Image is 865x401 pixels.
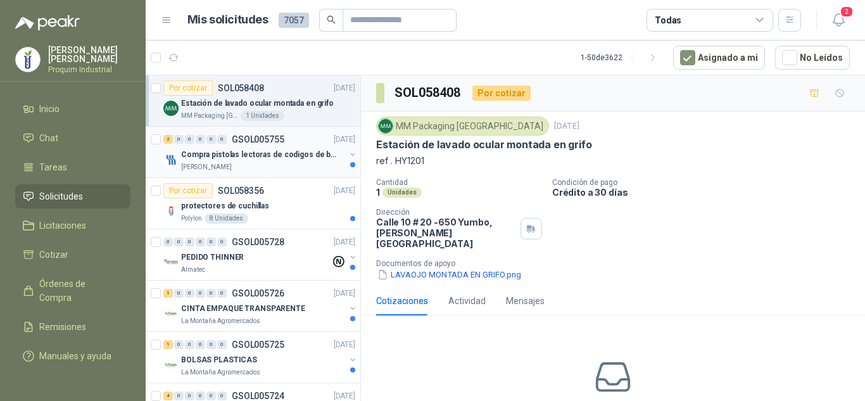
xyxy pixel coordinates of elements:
div: Por cotizar [163,183,213,198]
a: Solicitudes [15,184,130,208]
span: Órdenes de Compra [39,277,118,305]
div: 0 [206,135,216,144]
div: 0 [206,289,216,298]
a: 0 0 0 0 0 0 GSOL005728[DATE] Company LogoPEDIDO THINNERAlmatec [163,234,358,275]
p: GSOL005725 [232,340,284,349]
div: 0 [185,289,194,298]
span: 7057 [279,13,309,28]
div: 0 [217,391,227,400]
div: 0 [196,391,205,400]
div: 0 [174,391,184,400]
div: 0 [174,289,184,298]
p: [DATE] [334,339,355,351]
p: BOLSAS PLASTICAS [181,354,257,366]
a: Cotizar [15,243,130,267]
p: Documentos de apoyo [376,259,860,268]
p: [DATE] [334,185,355,197]
p: Dirección [376,208,515,217]
div: 0 [206,238,216,246]
p: SOL058408 [218,84,264,92]
a: Órdenes de Compra [15,272,130,310]
p: [DATE] [334,288,355,300]
span: Tareas [39,160,67,174]
p: [DATE] [334,82,355,94]
button: LAVAOJO MONTADA EN GRIFO.png [376,268,522,281]
a: Remisiones [15,315,130,339]
h1: Mis solicitudes [187,11,268,29]
span: Licitaciones [39,219,86,232]
p: ref . HY1201 [376,154,850,168]
div: 0 [217,238,227,246]
p: [PERSON_NAME] [PERSON_NAME] [48,46,130,63]
p: MM Packaging [GEOGRAPHIC_DATA] [181,111,238,121]
p: [DATE] [554,120,579,132]
span: Remisiones [39,320,86,334]
img: Company Logo [163,255,179,270]
div: 1 [163,340,173,349]
p: [PERSON_NAME] [181,162,232,172]
img: Company Logo [163,357,179,372]
span: Manuales y ayuda [39,349,111,363]
div: 0 [196,238,205,246]
a: Por cotizarSOL058356[DATE] Company Logoprotectores de cuchillasPolylon8 Unidades [146,178,360,229]
div: 8 Unidades [205,213,248,224]
div: 2 [163,135,173,144]
p: [DATE] [334,236,355,248]
a: 2 0 0 0 0 0 GSOL005755[DATE] Company LogoCompra pistolas lectoras de codigos de barras[PERSON_NAME] [163,132,358,172]
img: Company Logo [16,48,40,72]
div: 0 [174,238,184,246]
button: No Leídos [775,46,850,70]
span: Solicitudes [39,189,83,203]
a: Por cotizarSOL058408[DATE] Company LogoEstación de lavado ocular montada en grifoMM Packaging [GE... [146,75,360,127]
p: SOL058356 [218,186,264,195]
p: GSOL005728 [232,238,284,246]
span: Cotizar [39,248,68,262]
div: 0 [185,238,194,246]
p: Compra pistolas lectoras de codigos de barras [181,149,339,161]
p: Calle 10 # 20 -650 Yumbo , [PERSON_NAME][GEOGRAPHIC_DATA] [376,217,515,249]
div: Unidades [382,188,422,198]
p: GSOL005726 [232,289,284,298]
div: 0 [163,238,173,246]
a: Manuales y ayuda [15,344,130,368]
p: Cantidad [376,178,542,187]
img: Company Logo [379,119,393,133]
div: 4 [163,391,173,400]
p: Polylon [181,213,202,224]
div: 0 [174,340,184,349]
p: Crédito a 30 días [552,187,860,198]
div: 0 [185,340,194,349]
div: 0 [217,289,227,298]
a: 1 0 0 0 0 0 GSOL005726[DATE] Company LogoCINTA EMPAQUE TRANSPARENTELa Montaña Agromercados [163,286,358,326]
div: 1 [163,289,173,298]
div: 0 [196,340,205,349]
a: Licitaciones [15,213,130,238]
div: Cotizaciones [376,294,428,308]
p: La Montaña Agromercados [181,367,260,378]
div: 0 [206,391,216,400]
div: Por cotizar [472,86,531,101]
div: Mensajes [506,294,545,308]
div: 0 [174,135,184,144]
div: 0 [185,135,194,144]
div: Por cotizar [163,80,213,96]
p: Estación de lavado ocular montada en grifo [376,138,591,151]
button: Asignado a mi [673,46,765,70]
p: Estación de lavado ocular montada en grifo [181,98,334,110]
div: 1 - 50 de 3622 [581,48,663,68]
p: Almatec [181,265,205,275]
a: Chat [15,126,130,150]
img: Company Logo [163,152,179,167]
p: Condición de pago [552,178,860,187]
a: 1 0 0 0 0 0 GSOL005725[DATE] Company LogoBOLSAS PLASTICASLa Montaña Agromercados [163,337,358,378]
p: La Montaña Agromercados [181,316,260,326]
span: Inicio [39,102,60,116]
p: PEDIDO THINNER [181,251,244,264]
p: GSOL005755 [232,135,284,144]
a: Inicio [15,97,130,121]
p: 1 [376,187,380,198]
div: 0 [217,340,227,349]
img: Company Logo [163,203,179,219]
p: GSOL005724 [232,391,284,400]
div: 0 [196,289,205,298]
